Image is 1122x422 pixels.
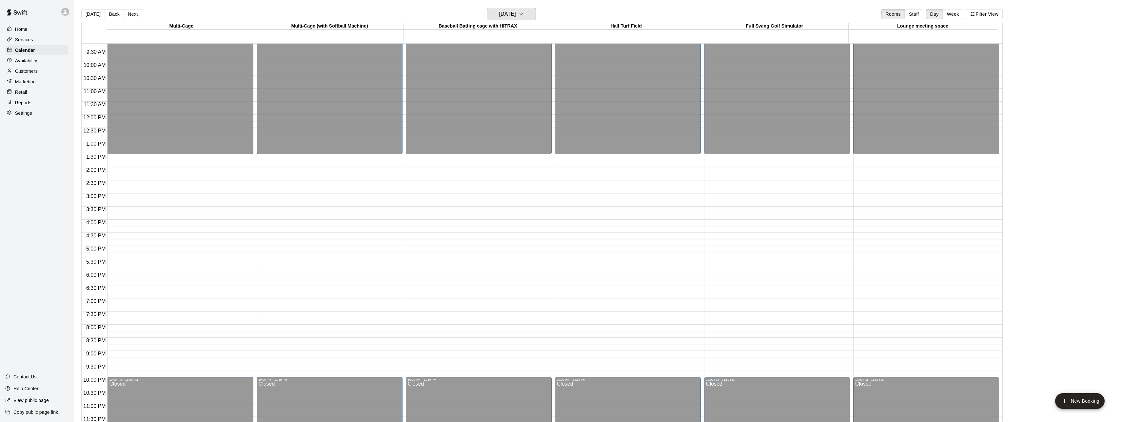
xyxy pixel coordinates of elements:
span: 9:30 PM [85,364,108,370]
p: Contact Us [13,373,37,380]
span: 4:00 PM [85,220,108,225]
button: Day [926,9,943,19]
span: 10:30 PM [82,390,107,396]
span: 9:00 PM [85,351,108,356]
p: Customers [15,68,38,74]
span: 3:00 PM [85,193,108,199]
h6: [DATE] [499,10,516,19]
span: 7:00 PM [85,298,108,304]
span: 11:00 AM [82,89,108,94]
div: 10:00 PM – 11:59 PM [706,378,848,381]
div: Multi-Cage [107,23,255,30]
span: 7:30 PM [85,311,108,317]
p: Services [15,36,33,43]
button: Rooms [881,9,905,19]
span: 12:30 PM [82,128,107,133]
span: 6:30 PM [85,285,108,291]
span: 11:30 AM [82,102,108,107]
span: 10:30 AM [82,75,108,81]
p: Reports [15,99,31,106]
a: Reports [5,98,69,108]
p: Settings [15,110,32,116]
span: 3:30 PM [85,207,108,212]
span: 5:00 PM [85,246,108,251]
a: Calendar [5,45,69,55]
span: 10:00 AM [82,62,108,68]
span: 12:00 PM [82,115,107,120]
div: 10:00 PM – 11:59 PM [557,378,699,381]
div: 10:00 PM – 11:59 PM [855,378,997,381]
button: Staff [905,9,923,19]
p: Home [15,26,28,32]
p: View public page [13,397,49,404]
button: Week [943,9,963,19]
button: [DATE] [81,9,105,19]
div: Full Swing Golf Simulator [700,23,848,30]
span: 2:00 PM [85,167,108,173]
div: 10:00 PM – 11:59 PM [408,378,550,381]
p: Retail [15,89,27,95]
span: 6:00 PM [85,272,108,278]
button: [DATE] [487,8,536,20]
p: Marketing [15,78,36,85]
a: Services [5,35,69,45]
span: 1:00 PM [85,141,108,147]
button: Back [105,9,124,19]
span: 11:00 PM [82,403,107,409]
button: Filter View [966,9,1003,19]
span: 11:30 PM [82,416,107,422]
span: 5:30 PM [85,259,108,265]
a: Retail [5,87,69,97]
div: Half Turf Field [552,23,700,30]
span: 4:30 PM [85,233,108,238]
span: 2:30 PM [85,180,108,186]
p: Calendar [15,47,35,53]
a: Marketing [5,77,69,87]
div: 10:00 PM – 11:59 PM [109,378,251,381]
button: Next [124,9,142,19]
div: Multi-Cage (with Softball Machine) [255,23,404,30]
p: Availability [15,57,37,64]
span: 9:30 AM [85,49,108,55]
a: Home [5,24,69,34]
a: Settings [5,108,69,118]
p: Copy public page link [13,409,58,415]
a: Customers [5,66,69,76]
span: 1:30 PM [85,154,108,160]
div: Baseball Batting cage with HITRAX [404,23,552,30]
p: Help Center [13,385,38,392]
span: 10:00 PM [82,377,107,383]
div: 10:00 PM – 11:59 PM [259,378,401,381]
span: 8:30 PM [85,338,108,343]
span: 8:00 PM [85,325,108,330]
div: Lounge meeting space [849,23,997,30]
a: Availability [5,56,69,66]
